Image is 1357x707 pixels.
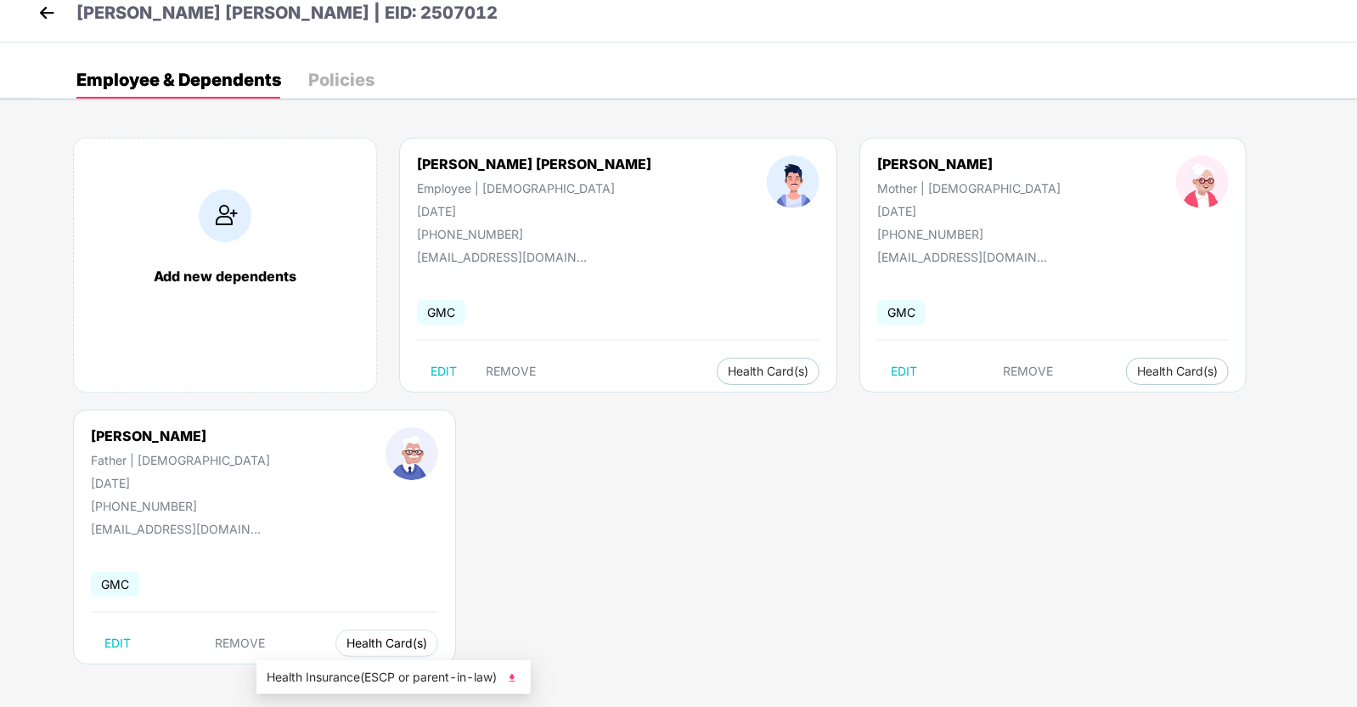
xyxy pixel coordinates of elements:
div: [EMAIL_ADDRESS][DOMAIN_NAME] [91,522,261,536]
span: REMOVE [215,636,265,650]
div: Add new dependents [91,268,359,285]
div: Father | [DEMOGRAPHIC_DATA] [91,453,270,467]
span: EDIT [891,365,917,378]
button: Health Card(s) [335,630,438,657]
div: [PERSON_NAME] [877,156,1061,173]
img: profileImage [1176,156,1229,208]
span: GMC [417,300,465,325]
span: GMC [877,300,926,325]
span: Health Card(s) [1137,367,1218,376]
img: addIcon [199,189,251,242]
img: profileImage [767,156,819,208]
span: GMC [91,572,139,597]
button: Health Card(s) [717,358,819,385]
span: EDIT [431,365,457,378]
div: [DATE] [91,476,270,490]
div: [PERSON_NAME] [91,427,270,444]
div: [PHONE_NUMBER] [91,499,270,513]
button: EDIT [91,630,144,657]
div: [EMAIL_ADDRESS][DOMAIN_NAME] [877,250,1047,264]
div: [DATE] [417,204,651,218]
div: Mother | [DEMOGRAPHIC_DATA] [877,181,1061,195]
button: Health Card(s) [1126,358,1229,385]
div: [PHONE_NUMBER] [877,227,1061,241]
div: Employee | [DEMOGRAPHIC_DATA] [417,181,651,195]
span: REMOVE [1004,365,1054,378]
div: [PHONE_NUMBER] [417,227,651,241]
button: EDIT [417,358,470,385]
img: svg+xml;base64,PHN2ZyB4bWxucz0iaHR0cDovL3d3dy53My5vcmcvMjAwMC9zdmciIHhtbG5zOnhsaW5rPSJodHRwOi8vd3... [504,670,521,687]
span: Health Insurance(ESCP or parent-in-law) [267,668,521,687]
div: [PERSON_NAME] [PERSON_NAME] [417,156,651,173]
div: [DATE] [877,204,1061,218]
span: REMOVE [486,365,536,378]
button: REMOVE [990,358,1067,385]
span: Health Card(s) [346,639,427,648]
span: Health Card(s) [728,367,808,376]
button: REMOVE [201,630,279,657]
div: [EMAIL_ADDRESS][DOMAIN_NAME] [417,250,587,264]
span: EDIT [104,636,131,650]
img: profileImage [386,427,438,480]
div: Policies [308,71,374,88]
div: Employee & Dependents [76,71,281,88]
button: REMOVE [472,358,549,385]
button: EDIT [877,358,931,385]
